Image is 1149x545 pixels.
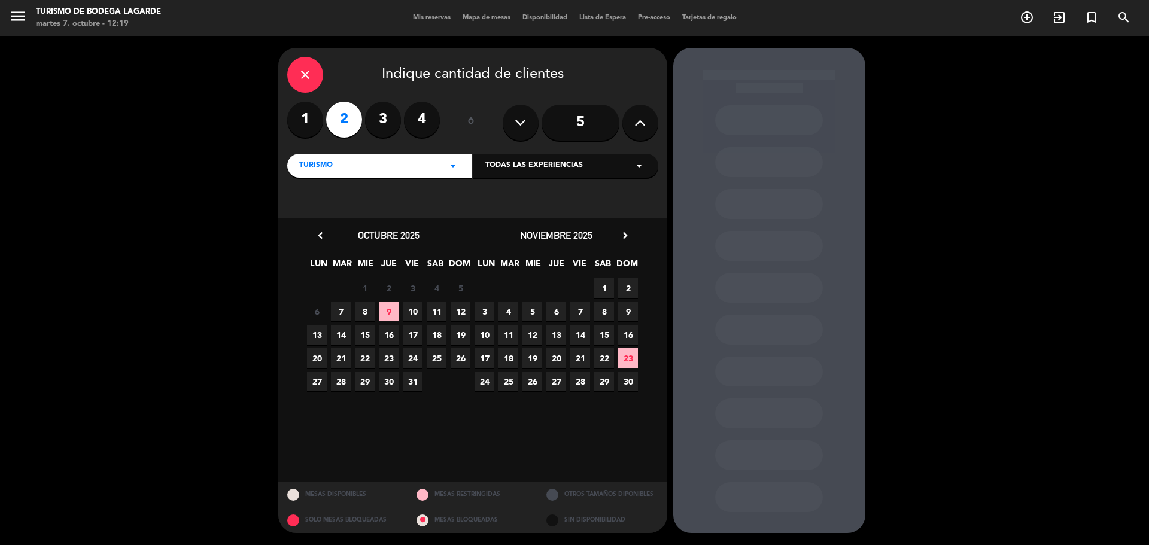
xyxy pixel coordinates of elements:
[298,68,312,82] i: close
[36,6,161,18] div: Turismo de Bodega Lagarde
[498,372,518,391] span: 25
[307,302,327,321] span: 6
[546,257,566,276] span: JUE
[593,257,613,276] span: SAB
[570,325,590,345] span: 14
[616,257,636,276] span: DOM
[498,302,518,321] span: 4
[618,278,638,298] span: 2
[299,160,333,172] span: TURISMO
[475,325,494,345] span: 10
[408,482,537,507] div: MESAS RESTRINGIDAS
[632,159,646,173] i: arrow_drop_down
[331,325,351,345] span: 14
[618,372,638,391] span: 30
[546,348,566,368] span: 20
[379,257,399,276] span: JUE
[365,102,401,138] label: 3
[475,348,494,368] span: 17
[307,372,327,391] span: 27
[618,348,638,368] span: 23
[427,348,446,368] span: 25
[449,257,469,276] span: DOM
[1020,10,1034,25] i: add_circle_outline
[326,102,362,138] label: 2
[307,348,327,368] span: 20
[537,482,667,507] div: OTROS TAMAÑOS DIPONIBLES
[36,18,161,30] div: martes 7. octubre - 12:19
[1052,10,1066,25] i: exit_to_app
[498,348,518,368] span: 18
[278,507,408,533] div: SOLO MESAS BLOQUEADAS
[570,372,590,391] span: 28
[358,229,420,241] span: octubre 2025
[475,302,494,321] span: 3
[278,482,408,507] div: MESAS DISPONIBLES
[355,372,375,391] span: 29
[457,14,516,21] span: Mapa de mesas
[287,102,323,138] label: 1
[331,348,351,368] span: 21
[498,325,518,345] span: 11
[1117,10,1131,25] i: search
[379,348,399,368] span: 23
[403,278,422,298] span: 3
[546,302,566,321] span: 6
[475,372,494,391] span: 24
[451,302,470,321] span: 12
[408,507,537,533] div: MESAS BLOQUEADAS
[570,348,590,368] span: 21
[379,372,399,391] span: 30
[632,14,676,21] span: Pre-acceso
[404,102,440,138] label: 4
[379,302,399,321] span: 9
[522,372,542,391] span: 26
[546,372,566,391] span: 27
[522,325,542,345] span: 12
[485,160,583,172] span: Todas las experiencias
[451,348,470,368] span: 26
[307,325,327,345] span: 13
[402,257,422,276] span: VIE
[522,302,542,321] span: 5
[570,302,590,321] span: 7
[403,325,422,345] span: 17
[594,372,614,391] span: 29
[287,57,658,93] div: Indique cantidad de clientes
[618,302,638,321] span: 9
[451,278,470,298] span: 5
[522,348,542,368] span: 19
[355,257,375,276] span: MIE
[1084,10,1099,25] i: turned_in_not
[500,257,519,276] span: MAR
[516,14,573,21] span: Disponibilidad
[594,278,614,298] span: 1
[407,14,457,21] span: Mis reservas
[379,278,399,298] span: 2
[355,348,375,368] span: 22
[427,325,446,345] span: 18
[619,229,631,242] i: chevron_right
[451,325,470,345] span: 19
[594,348,614,368] span: 22
[403,302,422,321] span: 10
[331,302,351,321] span: 7
[520,229,592,241] span: noviembre 2025
[425,257,445,276] span: SAB
[332,257,352,276] span: MAR
[403,348,422,368] span: 24
[594,302,614,321] span: 8
[523,257,543,276] span: MIE
[427,302,446,321] span: 11
[570,257,589,276] span: VIE
[9,7,27,29] button: menu
[355,325,375,345] span: 15
[427,278,446,298] span: 4
[355,302,375,321] span: 8
[573,14,632,21] span: Lista de Espera
[618,325,638,345] span: 16
[314,229,327,242] i: chevron_left
[379,325,399,345] span: 16
[476,257,496,276] span: LUN
[594,325,614,345] span: 15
